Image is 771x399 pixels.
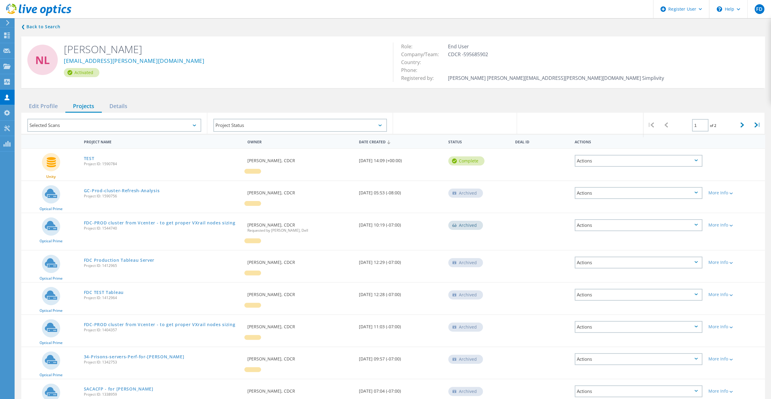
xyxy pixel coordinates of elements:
div: [DATE] 12:29 (-07:00) [356,251,445,271]
h2: [PERSON_NAME] [64,43,384,56]
div: Deal Id [512,136,572,147]
span: Project ID: 1412964 [84,296,241,300]
span: Optical Prime [40,207,63,211]
div: Selected Scans [27,119,201,132]
a: [EMAIL_ADDRESS][PERSON_NAME][DOMAIN_NAME] [64,58,205,64]
div: Project Status [213,119,387,132]
span: Unity [46,175,56,179]
a: FDC TEST Tableau [84,290,124,295]
span: Requested by [PERSON_NAME], Dell [247,229,353,232]
span: Project ID: 1544740 [84,227,241,230]
td: End User [446,43,665,50]
div: Archived [448,290,483,299]
div: Status [445,136,512,147]
div: Actions [575,187,702,199]
div: [PERSON_NAME], CDCR [244,213,356,238]
div: Complete [448,156,484,165]
a: 34-Prisons-servers-Perf-for-[PERSON_NAME] [84,355,184,359]
span: Optical Prime [40,373,63,377]
div: Archived [448,221,483,230]
div: [DATE] 12:28 (-07:00) [356,283,445,303]
a: SACACFP - for [PERSON_NAME] [84,387,153,391]
span: Project ID: 1404357 [84,328,241,332]
div: Actions [572,136,705,147]
div: [PERSON_NAME], CDCR [244,149,356,169]
span: Optical Prime [40,341,63,345]
div: Actions [575,289,702,301]
div: Archived [448,322,483,332]
div: Archived [448,258,483,267]
svg: \n [717,6,722,12]
div: Actions [575,353,702,365]
div: Owner [244,136,356,147]
span: NL [35,55,50,65]
span: Optical Prime [40,309,63,312]
span: Phone: [401,67,423,73]
span: Optical Prime [40,239,63,243]
a: FDC Production Tableau Server [84,258,154,262]
div: Archived [448,387,483,396]
span: Optical Prime [40,277,63,280]
div: More Info [708,325,762,329]
div: Project Name [81,136,244,147]
div: Archived [448,355,483,364]
div: [DATE] 10:19 (-07:00) [356,213,445,233]
div: | [750,113,765,137]
div: [PERSON_NAME], CDCR [244,347,356,367]
div: Date Created [356,136,445,147]
div: Activated [64,68,99,77]
div: [DATE] 11:03 (-07:00) [356,315,445,335]
div: Projects [65,100,102,113]
span: Country: [401,59,427,66]
div: More Info [708,357,762,361]
a: TEST [84,156,95,161]
div: [PERSON_NAME], CDCR [244,283,356,303]
div: Details [102,100,135,113]
div: [DATE] 09:57 (-07:00) [356,347,445,367]
div: Actions [575,257,702,268]
div: Actions [575,155,702,167]
div: Actions [575,385,702,397]
div: [DATE] 05:53 (-08:00) [356,181,445,201]
div: Actions [575,219,702,231]
div: [PERSON_NAME], CDCR [244,181,356,201]
span: Registered by: [401,75,439,81]
a: FDC-PROD cluster from Vcenter - to get proper VXrail nodes sizing [84,221,236,225]
span: Company/Team: [401,51,445,58]
span: Project ID: 1338959 [84,393,241,396]
span: of 2 [710,123,716,128]
span: Role: [401,43,418,50]
div: More Info [708,389,762,393]
div: [PERSON_NAME], CDCR [244,315,356,335]
span: Project ID: 1412965 [84,264,241,268]
div: [PERSON_NAME], CDCR [244,251,356,271]
div: [DATE] 14:09 (+00:00) [356,149,445,169]
div: Archived [448,189,483,198]
div: More Info [708,191,762,195]
div: Edit Profile [21,100,65,113]
a: Back to search [21,23,60,30]
div: More Info [708,223,762,227]
div: Actions [575,321,702,333]
span: CDCR -595685902 [448,51,494,58]
span: Project ID: 1590784 [84,162,241,166]
a: GC-Prod-cluster-Refresh-Analysis [84,189,160,193]
div: | [643,113,659,137]
span: FD [756,7,762,12]
a: Live Optics Dashboard [6,13,71,17]
div: More Info [708,260,762,264]
span: Project ID: 1590756 [84,194,241,198]
a: FDC-PROD cluster from Vcenter - to get proper VXrail nodes sizing [84,322,236,327]
div: More Info [708,292,762,297]
td: [PERSON_NAME] [PERSON_NAME][EMAIL_ADDRESS][PERSON_NAME][DOMAIN_NAME] Simplivity [446,74,665,82]
span: Project ID: 1342753 [84,360,241,364]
